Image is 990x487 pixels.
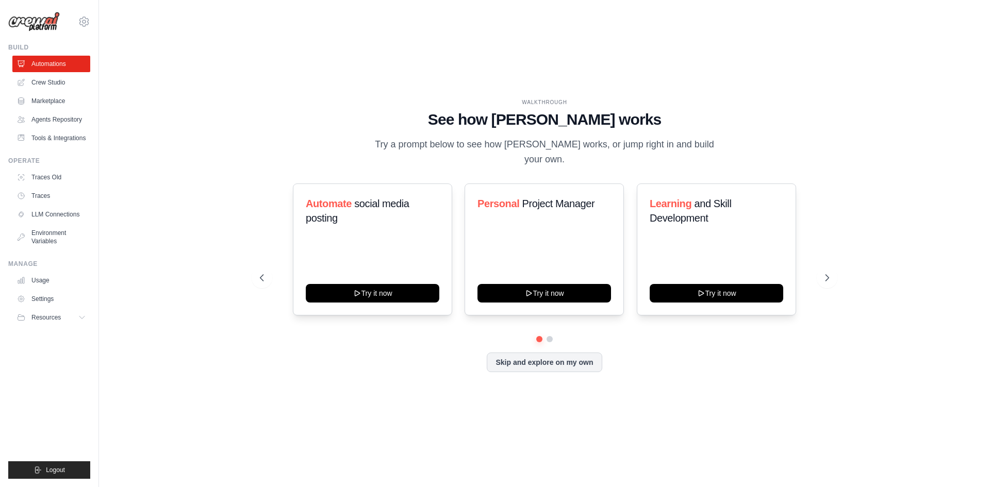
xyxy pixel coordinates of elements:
a: Settings [12,291,90,307]
h1: See how [PERSON_NAME] works [260,110,829,129]
span: and Skill Development [650,198,731,224]
iframe: Chat Widget [938,438,990,487]
a: Tools & Integrations [12,130,90,146]
p: Try a prompt below to see how [PERSON_NAME] works, or jump right in and build your own. [371,137,718,167]
a: LLM Connections [12,206,90,223]
button: Skip and explore on my own [487,352,602,372]
button: Try it now [650,284,783,303]
button: Logout [8,461,90,479]
img: Logo [8,12,60,31]
a: Traces Old [12,169,90,186]
div: WALKTHROUGH [260,98,829,106]
span: Learning [650,198,691,209]
button: Try it now [477,284,611,303]
span: Project Manager [522,198,595,209]
button: Resources [12,309,90,326]
span: Personal [477,198,519,209]
a: Traces [12,188,90,204]
span: Resources [31,313,61,322]
div: Operate [8,157,90,165]
a: Marketplace [12,93,90,109]
a: Usage [12,272,90,289]
a: Agents Repository [12,111,90,128]
div: Manage [8,260,90,268]
a: Crew Studio [12,74,90,91]
span: social media posting [306,198,409,224]
div: Build [8,43,90,52]
span: Automate [306,198,352,209]
button: Try it now [306,284,439,303]
span: Logout [46,466,65,474]
a: Environment Variables [12,225,90,249]
a: Automations [12,56,90,72]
